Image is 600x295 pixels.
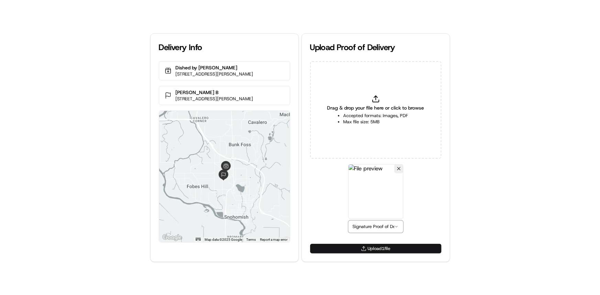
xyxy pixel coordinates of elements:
[205,238,242,241] span: Map data ©2025 Google
[176,71,253,77] p: [STREET_ADDRESS][PERSON_NAME]
[161,233,184,242] a: Open this area in Google Maps (opens a new window)
[343,119,408,125] li: Max file size: 5MB
[196,238,200,241] button: Keyboard shortcuts
[176,96,253,102] p: [STREET_ADDRESS][PERSON_NAME]
[161,233,184,242] img: Google
[260,238,288,241] a: Report a map error
[247,238,256,241] a: Terms (opens in new tab)
[176,64,253,71] p: Dished by [PERSON_NAME]
[176,89,253,96] p: [PERSON_NAME] B
[310,244,441,253] button: Upload1file
[343,113,408,119] li: Accepted formats: Images, PDF
[327,104,424,111] span: Drag & drop your file here or click to browse
[348,164,403,219] img: File preview
[159,42,290,53] div: Delivery Info
[310,42,441,53] div: Upload Proof of Delivery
